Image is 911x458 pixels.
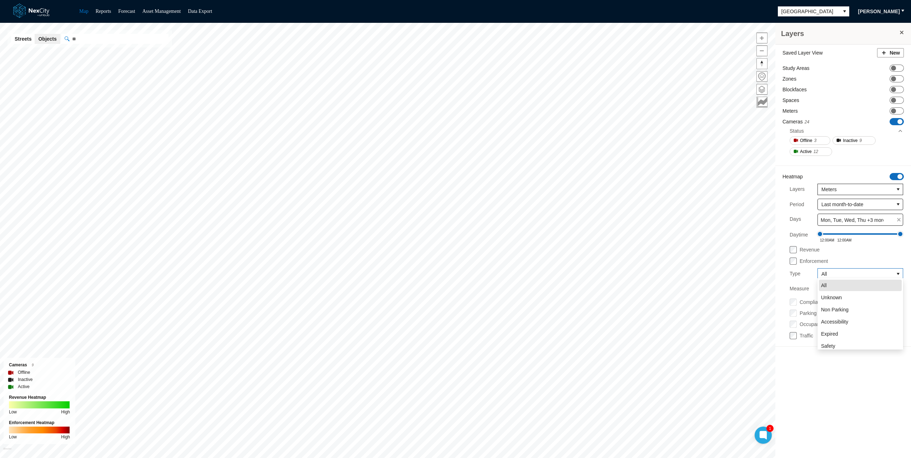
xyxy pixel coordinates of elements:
[118,9,135,14] a: Forecast
[9,394,70,401] div: Revenue Heatmap
[790,147,832,156] button: Active12
[757,33,767,43] span: Zoom in
[877,48,904,57] button: New
[61,433,70,441] div: High
[757,46,767,56] span: Zoom out
[890,49,900,56] span: New
[790,126,903,136] div: Status
[860,137,862,144] span: 9
[782,173,803,180] label: Heatmap
[782,107,798,114] label: Meters
[18,376,32,383] label: Inactive
[821,282,827,289] span: All
[858,8,900,15] span: [PERSON_NAME]
[18,383,30,390] label: Active
[15,35,31,42] span: Streets
[782,86,807,93] label: Blockfaces
[800,247,820,253] label: Revenue
[790,229,808,242] label: Daytime
[814,137,816,144] span: 3
[854,6,905,17] button: [PERSON_NAME]
[61,408,70,416] div: High
[821,318,848,325] span: Accessibility
[814,148,818,155] span: 12
[756,97,767,108] button: Key metrics
[757,58,767,69] span: Reset bearing to north
[821,330,838,337] span: Expired
[11,34,35,44] button: Streets
[832,136,876,145] button: Inactive9
[9,361,70,369] div: Cameras
[781,29,898,39] h3: Layers
[800,258,828,264] label: Enforcement
[805,119,809,124] span: 24
[894,269,903,279] button: select
[800,299,826,305] label: Compliance
[79,9,89,14] a: Map
[790,283,809,295] label: Measure
[897,231,904,237] span: Drag
[782,49,823,56] label: Saved Layer View
[766,425,774,432] div: 1
[843,137,857,144] span: Inactive
[800,137,812,144] span: Offline
[9,427,70,433] img: enforcement
[9,433,17,441] div: Low
[781,8,836,15] span: [GEOGRAPHIC_DATA]
[894,184,903,195] button: select
[895,216,903,224] span: clear
[142,9,181,14] a: Asset Management
[782,75,796,82] label: Zones
[821,201,890,208] span: Last month-to-date
[38,35,56,42] span: Objects
[756,45,767,56] button: Zoom out
[9,419,70,426] div: Enforcement Heatmap
[821,186,890,193] span: Meters
[821,217,886,224] span: Mon, Tue, Wed, Thu +3 more
[756,58,767,69] button: Reset bearing to north
[32,363,34,367] span: 9
[782,65,810,72] label: Study Areas
[894,199,903,210] button: select
[840,6,849,16] button: select
[756,32,767,44] button: Zoom in
[782,97,799,104] label: Spaces
[96,9,111,14] a: Reports
[821,342,835,350] span: Safety
[790,214,801,226] label: Days
[188,9,212,14] a: Data Export
[756,84,767,95] button: Layers management
[18,369,30,376] label: Offline
[800,333,813,339] label: Traffic
[821,306,849,313] span: Non Parking
[9,401,70,408] img: revenue
[756,71,767,82] button: Home
[821,294,842,301] span: Unknown
[35,34,60,44] button: Objects
[3,448,11,456] a: Mapbox homepage
[821,270,890,278] span: All
[837,238,851,242] span: 12:00AM
[790,201,804,208] label: Period
[817,231,823,237] span: Drag
[800,148,812,155] span: Active
[790,127,804,134] div: Status
[790,184,805,195] label: Layers
[820,233,900,235] div: 0 - 1440
[820,238,834,242] span: 12:00AM
[782,118,809,126] label: Cameras
[9,408,17,416] div: Low
[800,310,837,316] label: Parking Duration
[800,321,825,327] label: Occupancy
[790,136,830,145] button: Offline3
[790,268,800,280] label: Type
